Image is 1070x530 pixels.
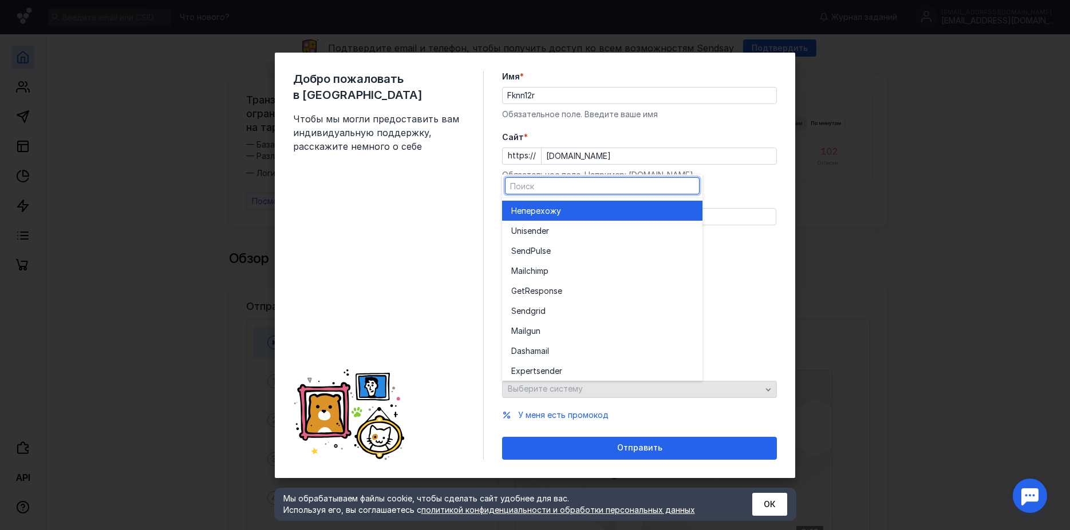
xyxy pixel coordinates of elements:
span: e [546,245,551,257]
span: Sendgr [511,305,539,317]
button: Mailchimp [502,261,702,281]
span: Отправить [617,443,662,453]
span: Mail [511,325,526,337]
span: Чтобы мы могли предоставить вам индивидуальную поддержку, расскажите немного о себе [293,112,465,153]
button: Неперехожу [502,201,702,221]
button: Выберите систему [502,381,777,398]
span: p [543,265,548,277]
span: r [546,225,549,237]
button: Отправить [502,437,777,460]
span: G [511,285,517,297]
span: id [539,305,546,317]
button: ОК [752,493,787,516]
span: Выберите систему [508,384,583,393]
span: Cайт [502,131,524,143]
span: Dashamai [511,345,547,357]
button: Sendgrid [502,301,702,321]
span: gun [526,325,540,337]
span: Ex [511,365,520,377]
div: Обязательное поле. Например: [DOMAIN_NAME] [502,169,777,181]
span: Не [511,205,522,217]
button: Expertsender [502,361,702,381]
button: У меня есть промокод [518,409,609,421]
span: Unisende [511,225,546,237]
span: pertsender [520,365,562,377]
span: l [547,345,549,357]
div: Обязательное поле. Введите ваше имя [502,109,777,120]
a: политикой конфиденциальности и обработки персональных данных [421,505,695,515]
span: У меня есть промокод [518,410,609,420]
span: etResponse [517,285,562,297]
span: Mailchim [511,265,543,277]
button: GetResponse [502,281,702,301]
span: SendPuls [511,245,546,257]
button: Unisender [502,221,702,241]
button: SendPulse [502,241,702,261]
span: Добро пожаловать в [GEOGRAPHIC_DATA] [293,71,465,103]
span: перехожу [522,205,561,217]
div: Мы обрабатываем файлы cookie, чтобы сделать сайт удобнее для вас. Используя его, вы соглашаетесь c [283,493,724,516]
button: Dashamail [502,341,702,361]
span: Имя [502,71,520,82]
button: Mailgun [502,321,702,341]
input: Поиск [506,178,699,194]
div: grid [502,198,702,381]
